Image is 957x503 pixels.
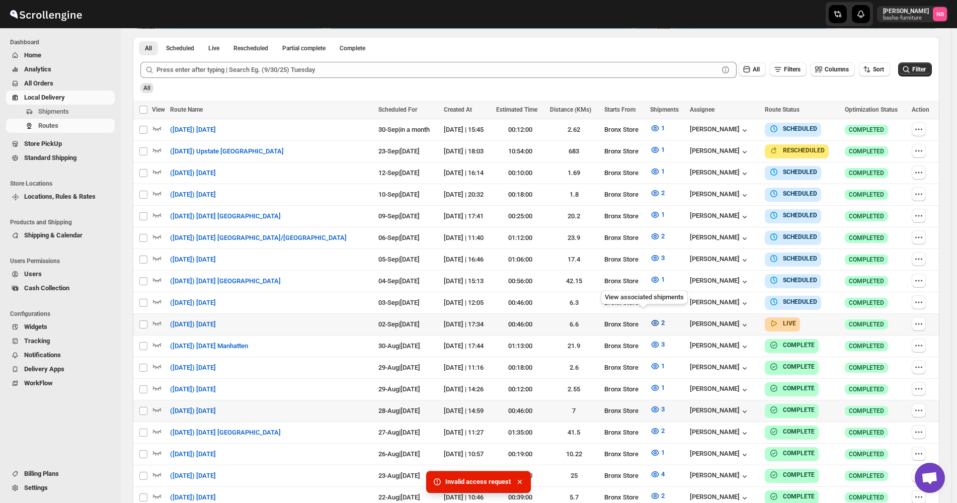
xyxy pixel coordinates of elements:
button: [PERSON_NAME] [690,147,750,157]
button: [PERSON_NAME] [690,255,750,265]
div: [PERSON_NAME] [690,277,750,287]
span: Standard Shipping [24,154,76,161]
button: WorkFlow [6,376,115,390]
span: Store PickUp [24,140,62,147]
button: COMPLETE [769,470,815,480]
button: [PERSON_NAME] [690,450,750,460]
span: COMPLETED [849,169,884,177]
div: [DATE] | 14:59 [444,406,490,416]
button: Home [6,48,115,62]
span: Cash Collection [24,284,69,292]
b: SCHEDULED [783,298,817,305]
span: COMPLETED [849,147,884,155]
span: COMPLETED [849,320,884,328]
button: 1 [644,142,671,158]
button: ([DATE]) [DATE] [164,360,222,376]
div: 7 [550,406,598,416]
span: 1 [661,362,665,370]
button: Cash Collection [6,281,115,295]
div: 00:46:00 [496,319,544,329]
div: Bronx Store [604,125,644,135]
span: 1 [661,211,665,218]
button: Routes [6,119,115,133]
button: [PERSON_NAME] [690,298,750,308]
div: 1.8 [550,190,598,200]
div: [PERSON_NAME] [690,169,750,179]
button: [PERSON_NAME] [690,406,750,416]
span: 1 [661,146,665,153]
span: Sort [873,66,884,73]
span: 30-Sep | in a month [378,126,430,133]
span: All [753,66,760,73]
button: ([DATE]) [DATE] [GEOGRAPHIC_DATA] [164,425,287,441]
div: [DATE] | 20:32 [444,190,490,200]
div: 6.3 [550,298,598,308]
div: [PERSON_NAME] [690,493,750,503]
span: 29-Aug | [DATE] [378,364,420,371]
button: 2 [644,185,671,201]
span: Shipments [650,106,679,113]
button: ([DATE]) [DATE] [164,403,222,419]
button: SCHEDULED [769,232,817,242]
div: [DATE] | 17:44 [444,341,490,351]
button: COMPLETE [769,427,815,437]
button: [PERSON_NAME] [690,363,750,373]
span: Store Locations [10,180,116,188]
button: Settings [6,481,115,495]
button: 3 [644,401,671,417]
button: ([DATE]) [DATE] [164,295,222,311]
button: ([DATE]) [DATE] [164,316,222,332]
div: Bronx Store [604,384,644,394]
button: [PERSON_NAME] [690,320,750,330]
button: [PERSON_NAME] [690,385,750,395]
span: COMPLETED [849,126,884,134]
button: Notifications [6,348,115,362]
span: Settings [24,484,48,491]
span: ([DATE]) [DATE] [GEOGRAPHIC_DATA] [170,276,281,286]
button: ([DATE]) [DATE] [164,122,222,138]
span: Assignee [690,106,714,113]
div: 01:12:00 [496,233,544,243]
div: [DATE] | 12:05 [444,298,490,308]
span: COMPLETED [849,385,884,393]
div: Bronx Store [604,363,644,373]
button: 1 [644,120,671,136]
span: ([DATE]) [DATE] [170,125,216,135]
button: [PERSON_NAME] [690,342,750,352]
span: COMPLETED [849,234,884,242]
div: 00:12:00 [496,384,544,394]
a: Open chat [915,463,945,493]
button: SCHEDULED [769,210,817,220]
button: ([DATE]) [DATE] [164,446,222,462]
div: 2.62 [550,125,598,135]
p: basha-furniture [883,15,929,21]
span: Dashboard [10,38,116,46]
button: Locations, Rules & Rates [6,190,115,204]
span: 09-Sep | [DATE] [378,212,420,220]
b: SCHEDULED [783,125,817,132]
button: COMPLETE [769,491,815,501]
span: ([DATE]) [DATE] Manhatten [170,341,248,351]
span: 12-Sep | [DATE] [378,169,420,177]
span: ([DATE]) Upstate [GEOGRAPHIC_DATA] [170,146,284,156]
button: [PERSON_NAME] [690,471,750,481]
span: ([DATE]) [DATE] [170,319,216,329]
button: User menu [877,6,948,22]
span: Filters [784,66,801,73]
button: [PERSON_NAME] [690,428,750,438]
div: 6.6 [550,319,598,329]
b: COMPLETE [783,406,815,413]
span: Configurations [10,310,116,318]
div: [PERSON_NAME] [690,212,750,222]
button: Widgets [6,320,115,334]
button: Delivery Apps [6,362,115,376]
button: [PERSON_NAME] [690,125,750,135]
span: ([DATE]) [DATE] [170,471,216,481]
span: ([DATE]) [DATE] [GEOGRAPHIC_DATA] [170,211,281,221]
b: RESCHEDULED [783,147,825,154]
